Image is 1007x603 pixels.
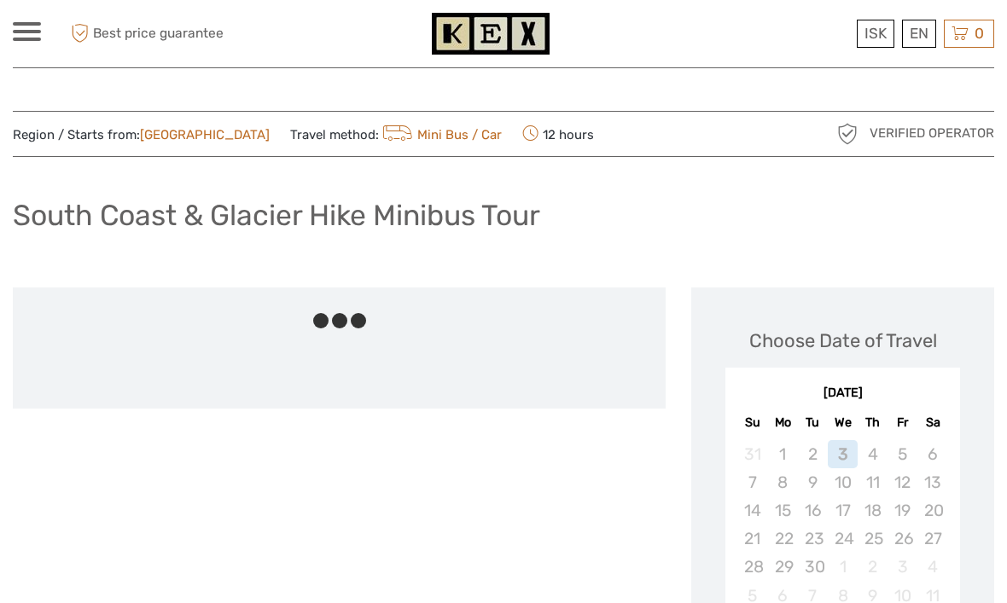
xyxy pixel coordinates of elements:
[828,440,858,468] div: Not available Wednesday, September 3rd, 2025
[768,440,798,468] div: Not available Monday, September 1st, 2025
[864,25,887,42] span: ISK
[834,120,861,148] img: verified_operator_grey_128.png
[798,525,828,553] div: Not available Tuesday, September 23rd, 2025
[858,553,888,581] div: Not available Thursday, October 2nd, 2025
[828,553,858,581] div: Not available Wednesday, October 1st, 2025
[768,411,798,434] div: Mo
[522,122,594,146] span: 12 hours
[888,411,917,434] div: Fr
[858,468,888,496] div: Not available Thursday, September 11th, 2025
[379,127,502,142] a: Mini Bus / Car
[768,496,798,525] div: Not available Monday, September 15th, 2025
[798,468,828,496] div: Not available Tuesday, September 9th, 2025
[768,468,798,496] div: Not available Monday, September 8th, 2025
[828,525,858,553] div: Not available Wednesday, September 24th, 2025
[737,496,767,525] div: Not available Sunday, September 14th, 2025
[972,25,987,42] span: 0
[858,496,888,525] div: Not available Thursday, September 18th, 2025
[725,385,960,403] div: [DATE]
[798,553,828,581] div: Not available Tuesday, September 30th, 2025
[432,13,550,55] img: 1261-44dab5bb-39f8-40da-b0c2-4d9fce00897c_logo_small.jpg
[737,468,767,496] div: Not available Sunday, September 7th, 2025
[888,525,917,553] div: Not available Friday, September 26th, 2025
[828,411,858,434] div: We
[768,525,798,553] div: Not available Monday, September 22nd, 2025
[67,20,259,48] span: Best price guarantee
[888,440,917,468] div: Not available Friday, September 5th, 2025
[917,411,947,434] div: Sa
[888,496,917,525] div: Not available Friday, September 19th, 2025
[858,525,888,553] div: Not available Thursday, September 25th, 2025
[858,411,888,434] div: Th
[888,553,917,581] div: Not available Friday, October 3rd, 2025
[290,122,502,146] span: Travel method:
[917,553,947,581] div: Not available Saturday, October 4th, 2025
[917,468,947,496] div: Not available Saturday, September 13th, 2025
[13,198,540,233] h1: South Coast & Glacier Hike Minibus Tour
[140,127,270,142] a: [GEOGRAPHIC_DATA]
[858,440,888,468] div: Not available Thursday, September 4th, 2025
[737,440,767,468] div: Not available Sunday, August 31st, 2025
[749,328,937,354] div: Choose Date of Travel
[902,20,936,48] div: EN
[828,496,858,525] div: Not available Wednesday, September 17th, 2025
[917,440,947,468] div: Not available Saturday, September 6th, 2025
[737,525,767,553] div: Not available Sunday, September 21st, 2025
[737,553,767,581] div: Not available Sunday, September 28th, 2025
[917,496,947,525] div: Not available Saturday, September 20th, 2025
[870,125,994,142] span: Verified Operator
[798,411,828,434] div: Tu
[917,525,947,553] div: Not available Saturday, September 27th, 2025
[798,496,828,525] div: Not available Tuesday, September 16th, 2025
[828,468,858,496] div: Not available Wednesday, September 10th, 2025
[737,411,767,434] div: Su
[888,468,917,496] div: Not available Friday, September 12th, 2025
[768,553,798,581] div: Not available Monday, September 29th, 2025
[798,440,828,468] div: Not available Tuesday, September 2nd, 2025
[13,126,270,144] span: Region / Starts from:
